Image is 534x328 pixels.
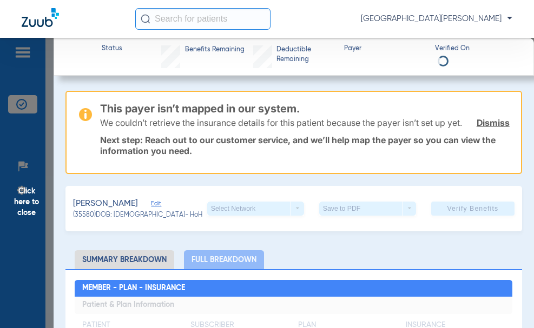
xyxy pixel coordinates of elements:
[75,250,174,269] li: Summary Breakdown
[135,8,271,30] input: Search for patients
[184,250,264,269] li: Full Breakdown
[276,45,334,64] span: Deductible Remaining
[141,14,150,24] img: Search Icon
[100,135,510,156] p: Next step: Reach out to our customer service, and we’ll help map the payer so you can view the in...
[435,44,517,54] span: Verified On
[477,117,510,128] a: Dismiss
[344,44,426,54] span: Payer
[480,276,534,328] iframe: Chat Widget
[22,8,59,27] img: Zuub Logo
[185,45,245,55] span: Benefits Remaining
[75,280,512,297] h2: Member - Plan - Insurance
[100,117,462,128] p: We couldn’t retrieve the insurance details for this patient because the payer isn’t set up yet.
[79,108,92,121] img: warning-icon
[100,103,510,114] h3: This payer isn’t mapped in our system.
[73,197,138,211] span: [PERSON_NAME]
[73,211,202,220] span: (35580) DOB: [DEMOGRAPHIC_DATA] - HoH
[102,44,122,54] span: Status
[361,14,512,24] span: [GEOGRAPHIC_DATA][PERSON_NAME]
[151,200,161,210] span: Edit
